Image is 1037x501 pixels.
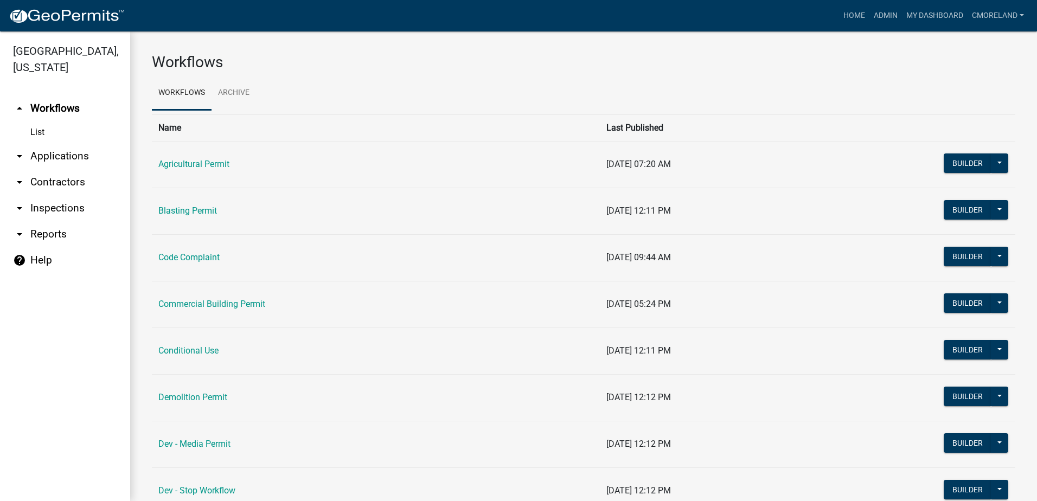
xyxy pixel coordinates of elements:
[944,200,991,220] button: Builder
[13,228,26,241] i: arrow_drop_down
[158,439,231,449] a: Dev - Media Permit
[606,392,671,402] span: [DATE] 12:12 PM
[158,345,219,356] a: Conditional Use
[600,114,866,141] th: Last Published
[13,150,26,163] i: arrow_drop_down
[606,205,671,216] span: [DATE] 12:11 PM
[968,5,1028,26] a: cmoreland
[158,159,229,169] a: Agricultural Permit
[944,433,991,453] button: Builder
[944,340,991,359] button: Builder
[839,5,869,26] a: Home
[944,293,991,313] button: Builder
[212,76,256,111] a: Archive
[158,299,265,309] a: Commercial Building Permit
[13,176,26,189] i: arrow_drop_down
[158,392,227,402] a: Demolition Permit
[606,485,671,496] span: [DATE] 12:12 PM
[944,387,991,406] button: Builder
[944,247,991,266] button: Builder
[606,252,671,262] span: [DATE] 09:44 AM
[158,485,235,496] a: Dev - Stop Workflow
[944,480,991,499] button: Builder
[606,159,671,169] span: [DATE] 07:20 AM
[944,153,991,173] button: Builder
[606,345,671,356] span: [DATE] 12:11 PM
[152,53,1015,72] h3: Workflows
[606,439,671,449] span: [DATE] 12:12 PM
[158,205,217,216] a: Blasting Permit
[152,114,600,141] th: Name
[13,202,26,215] i: arrow_drop_down
[902,5,968,26] a: My Dashboard
[13,102,26,115] i: arrow_drop_up
[13,254,26,267] i: help
[152,76,212,111] a: Workflows
[606,299,671,309] span: [DATE] 05:24 PM
[869,5,902,26] a: Admin
[158,252,220,262] a: Code Complaint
